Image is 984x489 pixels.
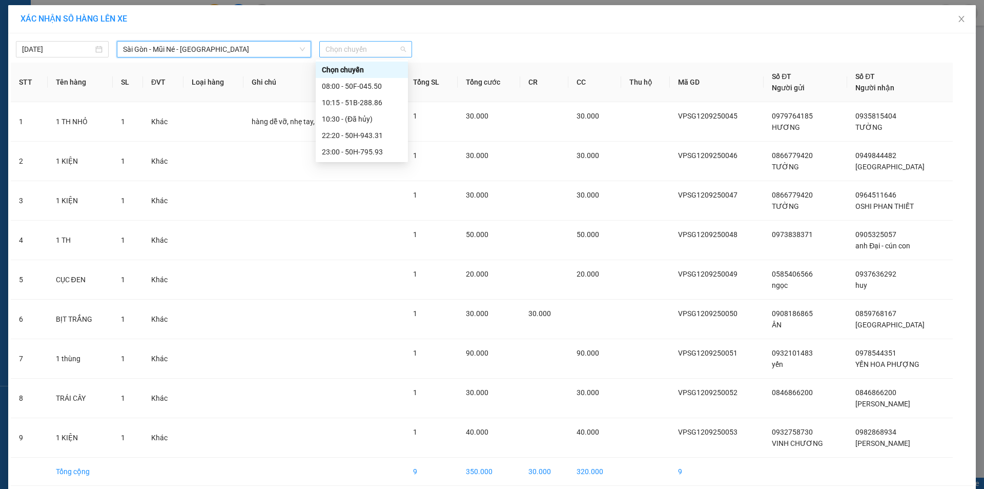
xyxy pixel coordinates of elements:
td: 8 [11,379,48,418]
span: VPSG1209250050 [678,309,737,318]
span: Người gửi [772,84,805,92]
td: Khác [143,339,183,379]
span: VPSG1209250049 [678,270,737,278]
span: TƯỜNG [855,123,883,131]
td: 1 TH [48,221,113,260]
td: 9 [11,418,48,458]
span: 0932101483 [772,349,813,357]
div: 10:15 - 51B-288.86 [322,97,402,108]
span: 50.000 [466,230,488,239]
td: 3 [11,181,48,221]
span: 1 [413,270,417,278]
span: Chọn chuyến [325,42,406,57]
button: Close [947,5,976,34]
div: 23:00 - 50H-795.93 [322,146,402,158]
span: 1 [413,309,417,318]
td: 5 [11,260,48,300]
td: 1 KIỆN [48,142,113,181]
th: Tổng SL [405,63,457,102]
th: Ghi chú [243,63,405,102]
span: 30.000 [528,309,551,318]
span: [GEOGRAPHIC_DATA] [855,321,925,329]
td: 1 [11,102,48,142]
span: 30.000 [466,112,488,120]
span: 1 [121,315,125,323]
span: yến [772,360,783,368]
span: 1 [121,236,125,244]
span: CC : [96,69,111,80]
th: STT [11,63,48,102]
div: VINH CHƯƠNG [9,33,91,46]
div: VP [PERSON_NAME] [98,9,180,33]
span: 1 [121,118,125,126]
div: [PERSON_NAME] [98,33,180,46]
span: [PERSON_NAME] [855,400,910,408]
td: 2 [11,142,48,181]
span: YẾN HOA PHƯỢNG [855,360,919,368]
div: Chọn chuyến [322,64,402,75]
td: CỤC ĐEN [48,260,113,300]
td: 4 [11,221,48,260]
span: 1 [121,276,125,284]
td: 1 KIỆN [48,181,113,221]
span: ngọc [772,281,788,289]
td: TRÁI CÂY [48,379,113,418]
span: VPSG1209250047 [678,191,737,199]
td: 1 KIỆN [48,418,113,458]
span: VPSG1209250046 [678,151,737,160]
span: OSHI PHAN THIẾT [855,202,914,210]
span: 1 [121,197,125,205]
td: 9 [670,458,764,486]
th: Thu hộ [621,63,670,102]
th: Mã GD [670,63,764,102]
span: 30.000 [466,309,488,318]
span: close [957,15,966,23]
span: 0859768167 [855,309,896,318]
span: 20.000 [577,270,599,278]
div: 10:30 - (Đã hủy) [322,113,402,125]
span: [PERSON_NAME] [855,439,910,447]
span: 0846866200 [855,388,896,397]
span: 1 [413,388,417,397]
span: 1 [121,434,125,442]
td: Khác [143,221,183,260]
span: 1 [121,355,125,363]
span: 0973838371 [772,230,813,239]
td: 350.000 [458,458,520,486]
div: 22:20 - 50H-943.31 [322,130,402,141]
span: 30.000 [577,191,599,199]
span: 40.000 [466,428,488,436]
td: Khác [143,300,183,339]
input: 12/09/2025 [22,44,93,55]
span: [GEOGRAPHIC_DATA] [855,163,925,171]
span: huy [855,281,867,289]
span: 0846866200 [772,388,813,397]
td: Khác [143,379,183,418]
th: Loại hàng [183,63,243,102]
div: 08:00 - 50F-045.50 [322,81,402,92]
th: SL [113,63,143,102]
div: Chọn chuyến [316,62,408,78]
td: 6 [11,300,48,339]
span: 20.000 [466,270,488,278]
span: 30.000 [466,191,488,199]
span: ÂN [772,321,782,329]
td: 320.000 [568,458,622,486]
td: 30.000 [520,458,568,486]
span: 0982868934 [855,428,896,436]
span: 0866779420 [772,191,813,199]
span: 0935815404 [855,112,896,120]
span: 90.000 [466,349,488,357]
td: BỊT TRẮNG [48,300,113,339]
td: Khác [143,181,183,221]
span: 1 [413,349,417,357]
th: CC [568,63,622,102]
th: Tên hàng [48,63,113,102]
span: 30.000 [466,151,488,160]
span: 0978544351 [855,349,896,357]
td: Khác [143,102,183,142]
span: 1 [413,112,417,120]
div: 0932758730 [9,46,91,60]
span: 40.000 [577,428,599,436]
span: TƯỜNG [772,163,799,171]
